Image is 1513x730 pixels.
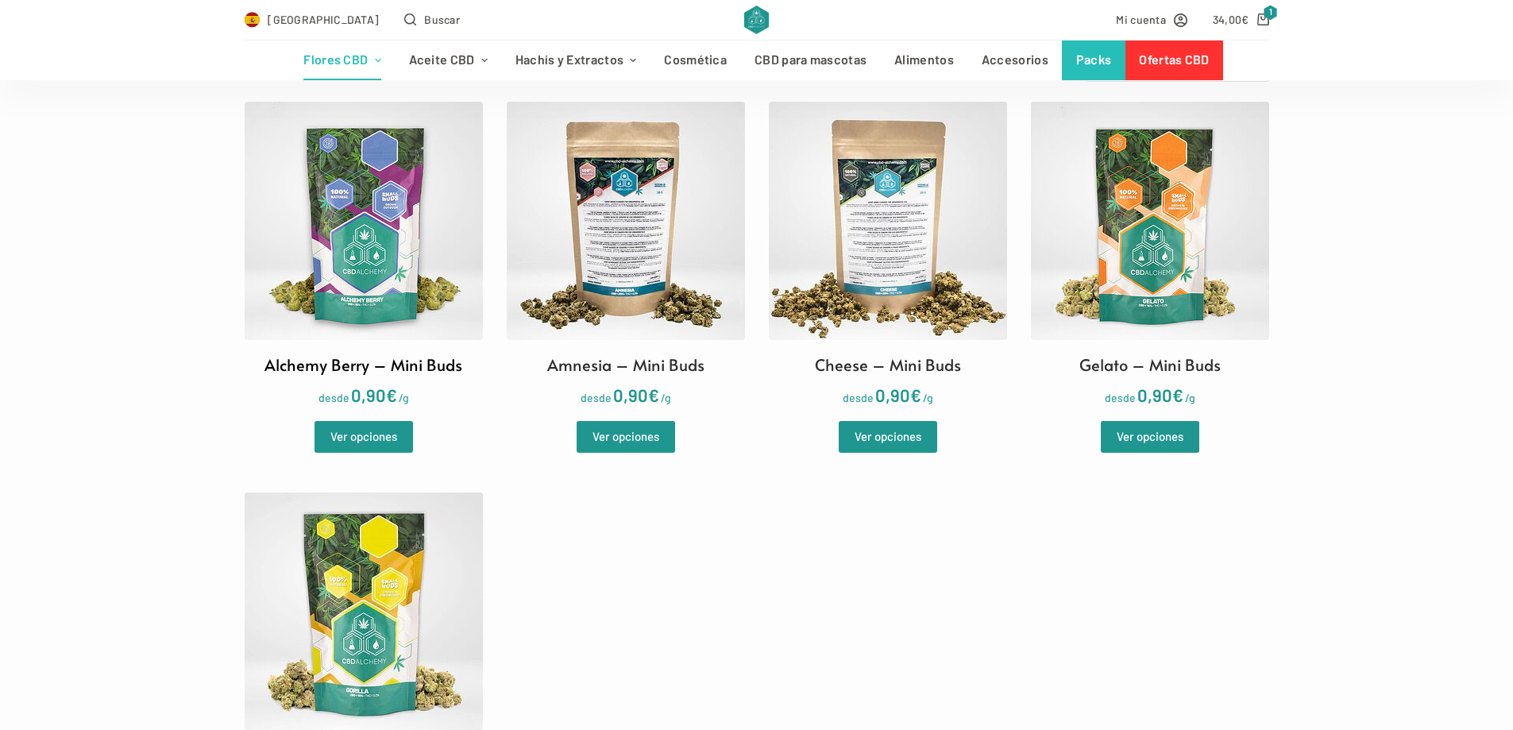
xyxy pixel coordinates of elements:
[1105,391,1136,404] span: desde
[1172,384,1183,405] span: €
[264,353,462,377] h2: Alchemy Berry – Mini Buds
[318,391,349,404] span: desde
[843,391,874,404] span: desde
[881,41,968,80] a: Alimentos
[1101,421,1199,453] a: Elige las opciones para “Gelato - Mini Buds”
[245,12,261,28] img: ES Flag
[351,384,397,405] bdi: 0,90
[1116,10,1166,29] span: Mi cuenta
[1213,13,1249,26] bdi: 34,00
[661,391,671,404] span: /g
[1213,10,1269,29] a: Carro de compra
[424,10,460,29] span: Buscar
[290,41,1223,80] nav: Menú de cabecera
[547,353,704,377] h2: Amnesia – Mini Buds
[650,41,741,80] a: Cosmética
[315,421,413,453] a: Elige las opciones para “Alchemy Berry - Mini Buds”
[875,384,921,405] bdi: 0,90
[245,102,483,409] a: Alchemy Berry – Mini Buds desde0,90€/g
[1185,391,1195,404] span: /g
[395,41,501,80] a: Aceite CBD
[581,391,612,404] span: desde
[815,353,961,377] h2: Cheese – Mini Buds
[1264,5,1278,20] span: 1
[245,10,380,29] a: Select Country
[1125,41,1223,80] a: Ofertas CBD
[577,421,675,453] a: Elige las opciones para “Amnesia - Mini Buds”
[923,391,933,404] span: /g
[648,384,659,405] span: €
[1116,10,1187,29] a: Mi cuenta
[501,41,650,80] a: Hachís y Extractos
[613,384,659,405] bdi: 0,90
[1079,353,1221,377] h2: Gelato – Mini Buds
[1137,384,1183,405] bdi: 0,90
[1241,13,1249,26] span: €
[744,6,769,34] img: CBD Alchemy
[910,384,921,405] span: €
[386,384,397,405] span: €
[839,421,937,453] a: Elige las opciones para “Cheese - Mini Buds”
[268,10,379,29] span: [GEOGRAPHIC_DATA]
[967,41,1062,80] a: Accesorios
[769,102,1007,409] a: Cheese – Mini Buds desde0,90€/g
[404,10,460,29] button: Abrir formulario de búsqueda
[290,41,395,80] a: Flores CBD
[1031,102,1269,409] a: Gelato – Mini Buds desde0,90€/g
[399,391,409,404] span: /g
[741,41,881,80] a: CBD para mascotas
[1062,41,1125,80] a: Packs
[507,102,745,409] a: Amnesia – Mini Buds desde0,90€/g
